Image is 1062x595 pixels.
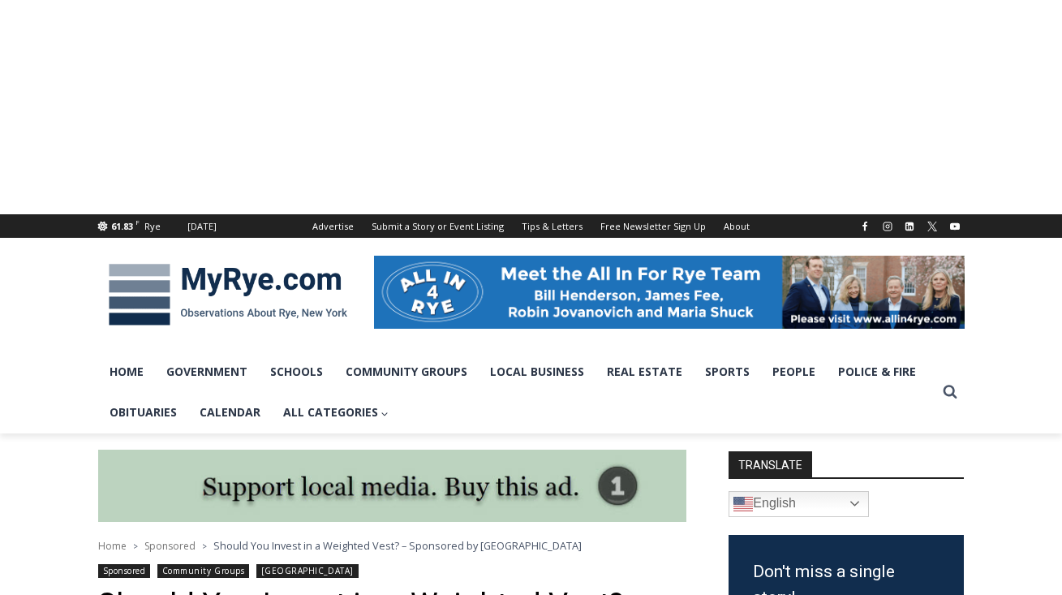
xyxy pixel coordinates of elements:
nav: Breadcrumbs [98,537,686,554]
div: Rye [144,219,161,234]
a: Linkedin [900,217,919,236]
a: Submit a Story or Event Listing [363,214,513,238]
a: [GEOGRAPHIC_DATA] [256,564,359,578]
a: Home [98,539,127,553]
nav: Secondary Navigation [303,214,759,238]
a: Advertise [303,214,363,238]
a: Sponsored [144,539,196,553]
nav: Primary Navigation [98,351,935,433]
a: All Categories [272,392,401,433]
img: support local media, buy this ad [98,450,686,523]
a: YouTube [945,217,965,236]
a: Schools [259,351,334,392]
div: [DATE] [187,219,217,234]
a: Police & Fire [827,351,927,392]
a: Instagram [878,217,897,236]
span: All Categories [283,403,389,421]
img: en [733,494,753,514]
span: > [133,541,138,552]
a: Community Groups [157,564,249,578]
a: Local Business [479,351,595,392]
a: X [922,217,942,236]
a: Government [155,351,259,392]
a: Facebook [855,217,875,236]
button: View Search Form [935,377,965,407]
a: Sports [694,351,761,392]
a: Calendar [188,392,272,433]
a: Sponsored [98,564,151,578]
a: Obituaries [98,392,188,433]
img: MyRye.com [98,252,358,337]
a: Real Estate [595,351,694,392]
span: 61.83 [111,220,133,232]
a: About [715,214,759,238]
a: Community Groups [334,351,479,392]
a: People [761,351,827,392]
strong: TRANSLATE [729,451,812,477]
img: All in for Rye [374,256,965,329]
span: F [135,218,140,226]
a: English [729,491,869,517]
a: Tips & Letters [513,214,591,238]
span: Should You Invest in a Weighted Vest? – Sponsored by [GEOGRAPHIC_DATA] [213,538,582,553]
a: Free Newsletter Sign Up [591,214,715,238]
span: > [202,541,207,552]
a: Home [98,351,155,392]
